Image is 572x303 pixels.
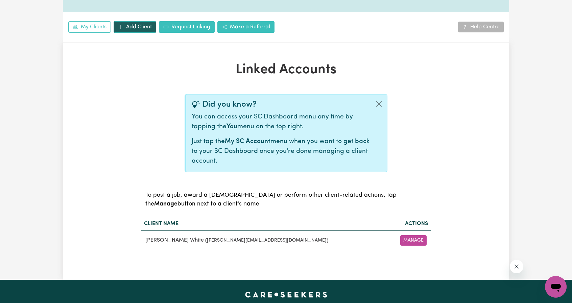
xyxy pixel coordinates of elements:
b: Manage [154,201,177,207]
th: Actions [386,217,431,231]
b: You [227,123,237,130]
p: Just tap the menu when you want to get back to your SC Dashboard once you're done managing a clie... [192,137,371,166]
button: Close alert [371,94,387,113]
a: Careseekers home page [245,292,327,297]
td: [PERSON_NAME] White [141,231,386,250]
small: ( [PERSON_NAME][EMAIL_ADDRESS][DOMAIN_NAME] ) [205,238,328,243]
a: Request Linking [159,21,215,33]
caption: To post a job, award a [DEMOGRAPHIC_DATA] or perform other client-related actions, tap the button... [141,183,431,217]
a: Make a Referral [217,21,275,33]
a: Help Centre [458,22,504,32]
a: My Clients [68,21,111,33]
h1: Linked Accounts [141,62,431,78]
th: Client name [141,217,386,231]
button: Manage [400,235,427,246]
iframe: Button to launch messaging window [545,276,567,298]
p: You can access your SC Dashboard menu any time by tapping the menu on the top right. [192,112,371,132]
b: My SC Account [225,138,270,145]
a: Add Client [114,21,156,33]
span: Need any help? [4,5,41,10]
div: Did you know? [192,100,371,110]
iframe: Close message [510,260,523,273]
